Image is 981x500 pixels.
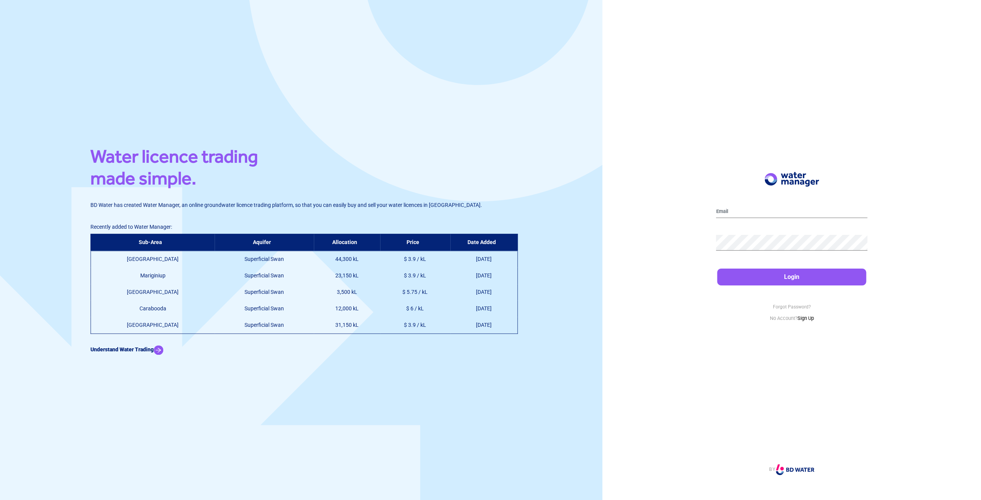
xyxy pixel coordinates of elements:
td: [GEOGRAPHIC_DATA] [90,251,215,268]
td: [DATE] [450,267,518,284]
td: 44,300 kL [314,251,380,268]
p: No Account? [716,315,868,322]
td: 31,150 kL [314,317,380,334]
input: Email [716,206,868,218]
td: $ 3.9 / kL [380,267,450,284]
h1: Water licence trading made simple. [90,145,512,193]
td: Superficial Swan [215,251,314,268]
td: $ 3.9 / kL [380,317,450,334]
td: [GEOGRAPHIC_DATA] [90,317,215,334]
td: 23,150 kL [314,267,380,284]
a: BY [769,467,814,472]
b: Understand Water Trading [90,346,154,352]
th: Allocation [314,234,380,251]
td: $ 5.75 / kL [380,284,450,300]
button: Login [717,269,866,285]
p: BD Water has created Water Manager, an online groundwater licence trading platform, so that you c... [90,201,512,209]
td: [GEOGRAPHIC_DATA] [90,284,215,300]
td: [DATE] [450,300,518,317]
td: Mariginiup [90,267,215,284]
th: Aquifer [215,234,314,251]
img: Logo [776,464,814,475]
td: [DATE] [450,251,518,268]
td: $ 6 / kL [380,300,450,317]
img: Arrow Icon [154,345,163,355]
span: Recently added to Water Manager: [90,224,172,230]
td: Superficial Swan [215,284,314,300]
td: $ 3.9 / kL [380,251,450,268]
td: Superficial Swan [215,300,314,317]
td: [DATE] [450,284,518,300]
td: Superficial Swan [215,267,314,284]
td: Superficial Swan [215,317,314,334]
td: 3,500 kL [314,284,380,300]
a: Understand Water Trading [90,346,163,352]
th: Price [380,234,450,251]
td: [DATE] [450,317,518,334]
img: Logo [764,172,819,187]
a: Forgot Password? [773,304,811,310]
a: Sign Up [797,315,814,321]
th: Date Added [450,234,518,251]
td: 12,000 kL [314,300,380,317]
td: Carabooda [90,300,215,317]
th: Sub-Area [90,234,215,251]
